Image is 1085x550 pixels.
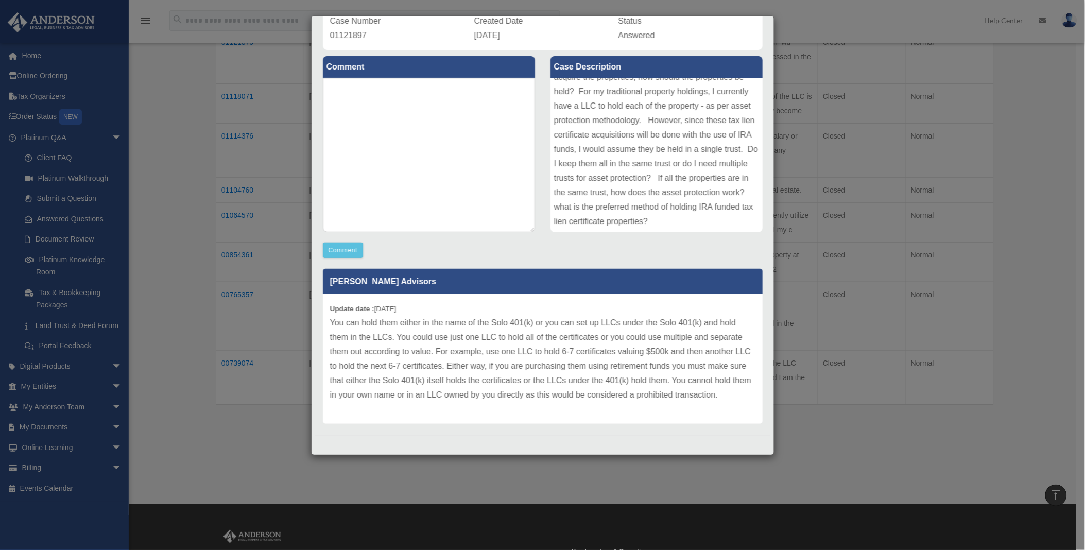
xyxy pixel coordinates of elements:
[330,305,374,313] b: Update date :
[323,269,763,294] p: [PERSON_NAME] Advisors
[550,56,763,78] label: Case Description
[618,16,642,25] span: Status
[323,243,364,258] button: Comment
[550,78,763,232] div: planning to acquire investment properties via tax lien certificates. They will be purchased thru ...
[330,305,397,313] small: [DATE]
[474,31,500,40] span: [DATE]
[474,16,523,25] span: Created Date
[330,16,381,25] span: Case Number
[618,31,655,40] span: Answered
[330,31,367,40] span: 01121897
[330,316,755,402] p: You can hold them either in the name of the Solo 401(k) or you can set up LLCs under the Solo 401...
[323,56,535,78] label: Comment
